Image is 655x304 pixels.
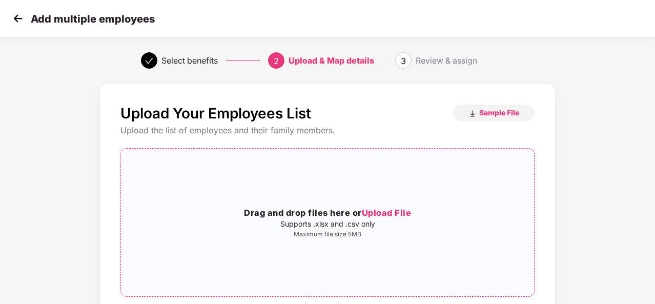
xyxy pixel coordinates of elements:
div: Upload the list of employees and their family members. [120,125,535,136]
span: check [145,57,153,65]
h3: Drag and drop files here or [121,207,534,220]
p: Add multiple employees [31,13,155,25]
span: Drag and drop files here orUpload FileSupports .xlsx and .csv onlyMaximum file size 5MB [121,149,534,296]
div: Upload & Map details [289,52,374,69]
p: Maximum file size 5MB [121,230,534,238]
span: 2 [274,56,279,66]
button: Sample File [453,105,535,121]
img: svg+xml;base64,PHN2ZyB4bWxucz0iaHR0cDovL3d3dy53My5vcmcvMjAwMC9zdmciIHdpZHRoPSIzMCIgaGVpZ2h0PSIzMC... [10,11,26,26]
span: 3 [401,56,406,66]
img: download_icon [468,110,477,118]
span: Sample File [479,108,519,117]
p: Supports .xlsx and .csv only [121,220,534,228]
span: Upload File [362,208,412,218]
div: Review & assign [416,52,477,69]
div: Select benefits [161,52,218,69]
p: Upload Your Employees List [120,105,311,122]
